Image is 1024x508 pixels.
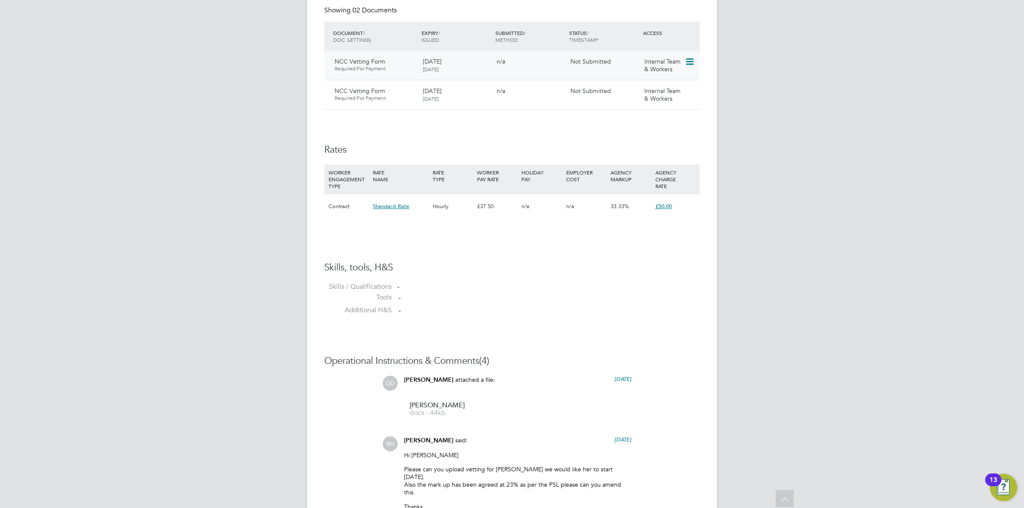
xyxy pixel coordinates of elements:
[524,29,526,36] span: /
[479,355,489,366] span: (4)
[404,376,454,383] span: [PERSON_NAME]
[423,87,442,95] span: [DATE]
[497,87,505,95] span: n/a
[331,25,419,47] div: DOCUMENT
[455,436,468,444] span: said:
[653,165,698,194] div: AGENCY CHARGE RATE
[564,165,608,187] div: EMPLOYER COST
[404,451,631,459] p: Hi [PERSON_NAME]
[566,203,574,210] span: n/a
[493,25,567,47] div: SUBMITTED
[373,203,409,210] span: Standard Rate
[422,36,439,43] span: ISSUED
[404,465,631,496] p: Please can you upload vetting for [PERSON_NAME] we would like her to start [DATE]. Also the mark ...
[475,194,519,219] div: £37.50
[641,25,700,41] div: ACCESS
[324,282,392,291] label: Skills / Qualifications
[410,402,478,409] span: [PERSON_NAME]
[326,194,371,219] div: Contract
[431,165,475,187] div: RATE TYPE
[614,436,631,443] span: [DATE]
[335,58,385,65] span: NCC Vetting Form
[989,480,997,491] div: 13
[587,29,588,36] span: /
[521,203,529,210] span: n/a
[333,36,371,43] span: DOC. SETTINGS
[519,165,564,187] div: HOLIDAY PAY
[431,194,475,219] div: Hourly
[570,58,611,65] span: Not Submitted
[410,402,478,416] a: [PERSON_NAME] docx - 44kb
[371,165,430,187] div: RATE NAME
[383,436,398,451] span: RH
[399,306,401,315] span: -
[423,95,439,102] span: [DATE]
[410,410,478,416] span: docx - 44kb
[455,376,495,383] span: attached a file:
[644,87,681,102] span: Internal Team & Workers
[419,25,493,47] div: EXPIRY
[567,25,641,47] div: STATUS
[324,306,392,315] label: Additional H&S
[644,58,681,73] span: Internal Team & Workers
[497,58,505,65] span: n/a
[335,95,416,102] span: Required For Payment
[990,474,1017,501] button: Open Resource Center, 13 new notifications
[569,36,598,43] span: TIMESTAMP
[404,437,454,444] span: [PERSON_NAME]
[570,87,611,95] span: Not Submitted
[383,376,398,391] span: OD
[423,58,442,65] span: [DATE]
[397,282,700,291] div: -
[614,375,631,383] span: [DATE]
[335,87,385,95] span: NCC Vetting Form
[611,203,629,210] span: 33.33%
[438,29,440,36] span: /
[608,165,653,187] div: AGENCY MARKUP
[655,203,672,210] span: £50.00
[475,165,519,187] div: WORKER PAY RATE
[423,66,439,73] span: [DATE]
[399,294,401,302] span: -
[324,293,392,302] label: Tools
[324,144,700,156] h3: Rates
[324,6,399,15] div: Showing
[324,355,700,367] h3: Operational Instructions & Comments
[335,65,416,72] span: Required For Payment
[352,6,397,15] span: 02 Documents
[326,165,371,194] div: WORKER ENGAGEMENT TYPE
[324,261,700,274] h3: Skills, tools, H&S
[495,36,518,43] span: METHOD
[363,29,365,36] span: /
